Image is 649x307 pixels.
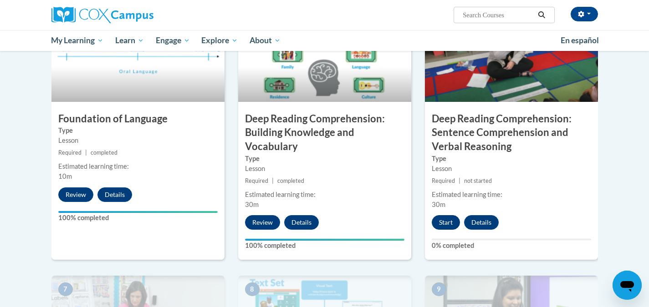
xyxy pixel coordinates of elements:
[432,282,446,296] span: 9
[38,30,612,51] div: Main menu
[195,30,244,51] a: Explore
[432,190,591,200] div: Estimated learning time:
[464,215,499,230] button: Details
[464,177,492,184] span: not started
[245,239,404,241] div: Your progress
[250,35,281,46] span: About
[425,11,598,102] img: Course Image
[432,201,445,208] span: 30m
[277,177,304,184] span: completed
[238,112,411,154] h3: Deep Reading Comprehension: Building Knowledge and Vocabulary
[97,187,132,202] button: Details
[85,149,87,156] span: |
[245,282,260,296] span: 8
[245,154,404,164] label: Type
[91,149,118,156] span: completed
[51,35,103,46] span: My Learning
[109,30,150,51] a: Learn
[58,126,218,136] label: Type
[555,31,605,50] a: En español
[561,35,599,45] span: En español
[462,10,535,20] input: Search Courses
[150,30,196,51] a: Engage
[272,177,274,184] span: |
[58,211,218,213] div: Your progress
[432,177,455,184] span: Required
[58,161,218,171] div: Estimated learning time:
[51,11,225,102] img: Course Image
[51,7,225,23] a: Cox Campus
[51,112,225,126] h3: Foundation of Language
[201,35,238,46] span: Explore
[58,136,218,146] div: Lesson
[245,164,404,174] div: Lesson
[58,187,93,202] button: Review
[245,241,404,251] label: 100% completed
[58,149,82,156] span: Required
[156,35,190,46] span: Engage
[58,172,72,180] span: 10m
[613,271,642,300] iframe: Button to launch messaging window
[115,35,144,46] span: Learn
[432,241,591,251] label: 0% completed
[245,201,259,208] span: 30m
[51,7,153,23] img: Cox Campus
[58,213,218,223] label: 100% completed
[245,177,268,184] span: Required
[432,215,460,230] button: Start
[58,282,73,296] span: 7
[571,7,598,21] button: Account Settings
[459,177,460,184] span: |
[244,30,286,51] a: About
[425,112,598,154] h3: Deep Reading Comprehension: Sentence Comprehension and Verbal Reasoning
[46,30,110,51] a: My Learning
[432,154,591,164] label: Type
[238,11,411,102] img: Course Image
[245,215,280,230] button: Review
[432,164,591,174] div: Lesson
[535,10,548,20] button: Search
[245,190,404,200] div: Estimated learning time:
[284,215,319,230] button: Details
